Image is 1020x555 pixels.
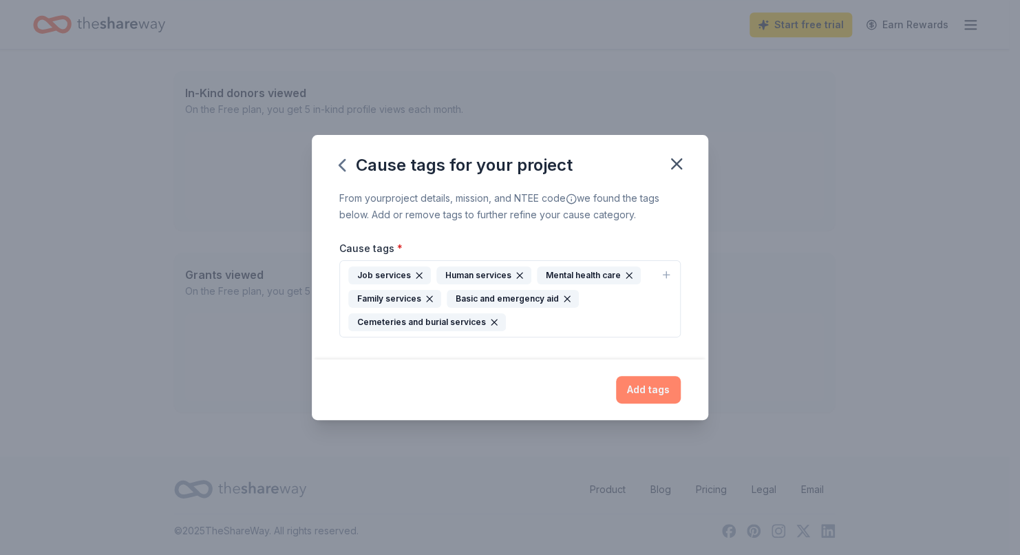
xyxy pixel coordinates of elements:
[348,290,441,308] div: Family services
[348,266,431,284] div: Job services
[339,190,681,223] div: From your project details, mission, and NTEE code we found the tags below. Add or remove tags to ...
[436,266,531,284] div: Human services
[447,290,579,308] div: Basic and emergency aid
[339,242,403,255] label: Cause tags
[339,260,681,337] button: Job servicesHuman servicesMental health careFamily servicesBasic and emergency aidCemeteries and ...
[339,154,573,176] div: Cause tags for your project
[537,266,641,284] div: Mental health care
[616,376,681,404] button: Add tags
[348,313,506,331] div: Cemeteries and burial services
